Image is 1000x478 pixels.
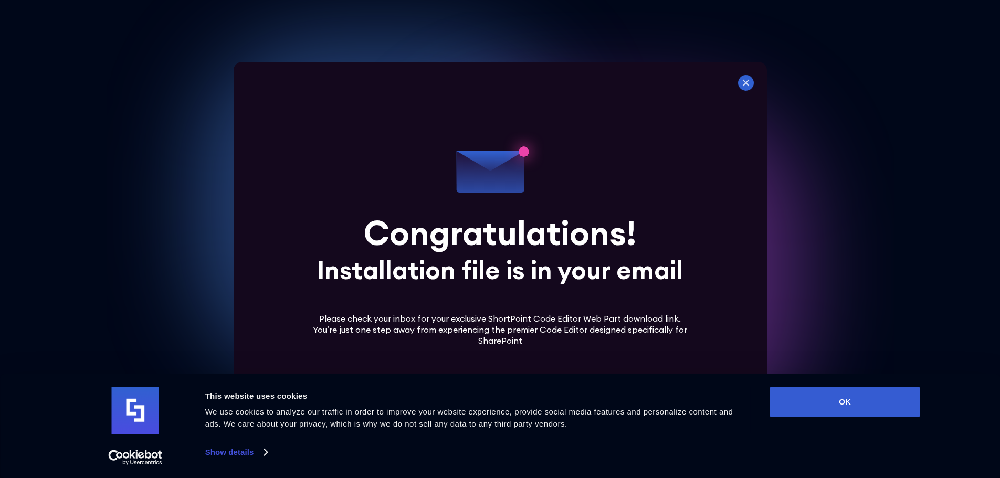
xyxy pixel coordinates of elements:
[205,390,746,402] div: This website uses cookies
[205,444,267,460] a: Show details
[317,258,683,283] div: Installation file is in your email
[770,387,920,417] button: OK
[205,407,733,428] span: We use cookies to analyze our traffic in order to improve your website experience, provide social...
[364,216,636,250] div: Congratulations!
[112,387,159,434] img: logo
[89,450,181,465] a: Usercentrics Cookiebot - opens in a new window
[309,313,691,346] div: Please check your inbox for your exclusive ShortPoint Code Editor Web Part download link. You’re ...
